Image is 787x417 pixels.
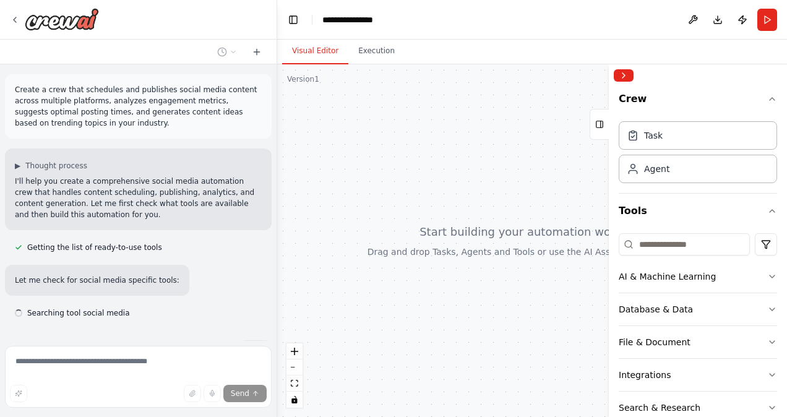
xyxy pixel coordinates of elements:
[619,369,671,381] div: Integrations
[286,359,303,376] button: zoom out
[15,161,87,171] button: ▶Thought process
[644,129,663,142] div: Task
[322,14,373,26] nav: breadcrumb
[619,359,777,391] button: Integrations
[619,303,693,316] div: Database & Data
[348,38,405,64] button: Execution
[212,45,242,59] button: Switch to previous chat
[27,308,130,318] span: Searching tool social media
[27,243,162,252] span: Getting the list of ready-to-use tools
[204,385,221,402] button: Click to speak your automation idea
[223,385,267,402] button: Send
[644,163,669,175] div: Agent
[285,11,302,28] button: Hide left sidebar
[619,336,690,348] div: File & Document
[287,74,319,84] div: Version 1
[619,326,777,358] button: File & Document
[15,84,262,129] p: Create a crew that schedules and publishes social media content across multiple platforms, analyz...
[25,8,99,30] img: Logo
[619,260,777,293] button: AI & Machine Learning
[286,343,303,408] div: React Flow controls
[286,376,303,392] button: fit view
[282,38,348,64] button: Visual Editor
[10,385,27,402] button: Improve this prompt
[619,87,777,116] button: Crew
[619,293,777,325] button: Database & Data
[619,194,777,228] button: Tools
[247,45,267,59] button: Start a new chat
[15,176,262,220] p: I'll help you create a comprehensive social media automation crew that handles content scheduling...
[15,275,179,286] p: Let me check for social media specific tools:
[604,64,614,417] button: Toggle Sidebar
[241,340,269,359] button: Stop the agent work
[614,69,634,82] button: Collapse right sidebar
[286,392,303,408] button: toggle interactivity
[619,402,700,414] div: Search & Research
[286,343,303,359] button: zoom in
[231,389,249,398] span: Send
[184,385,201,402] button: Upload files
[15,161,20,171] span: ▶
[25,161,87,171] span: Thought process
[619,116,777,193] div: Crew
[619,270,716,283] div: AI & Machine Learning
